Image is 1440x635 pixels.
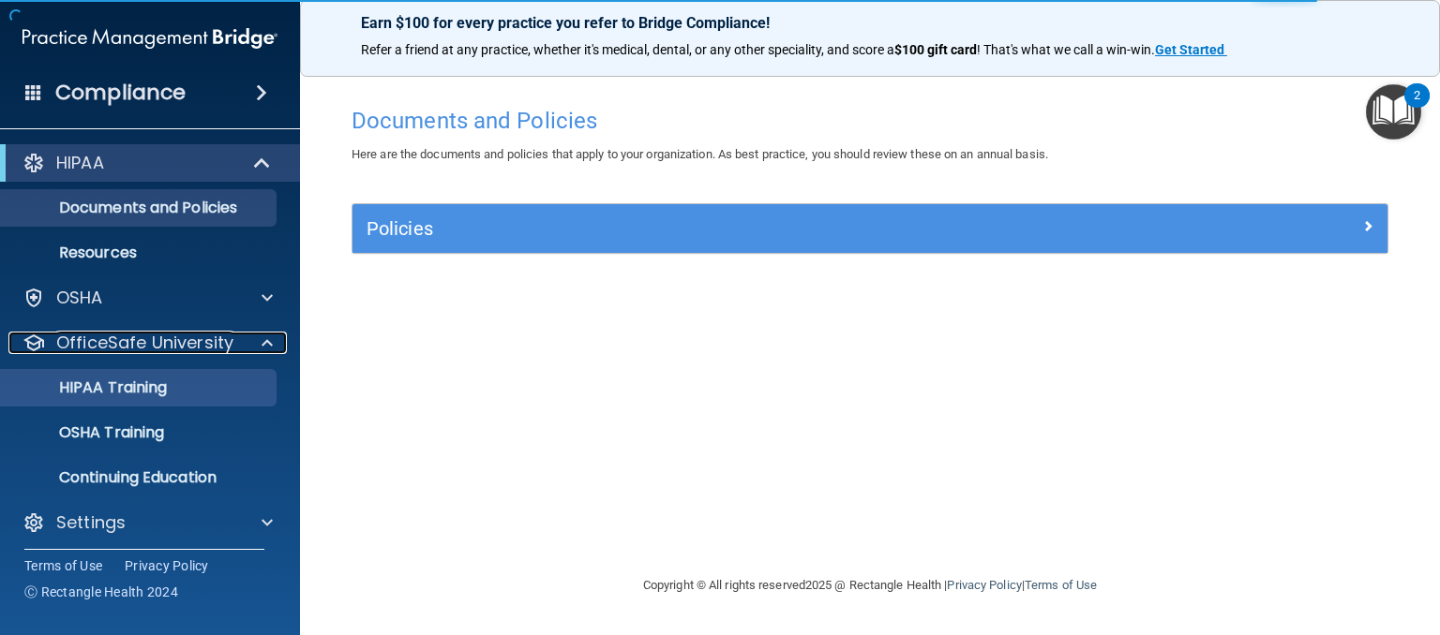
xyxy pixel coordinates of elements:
[12,199,268,217] p: Documents and Policies
[12,244,268,262] p: Resources
[56,332,233,354] p: OfficeSafe University
[22,287,273,309] a: OSHA
[24,556,102,575] a: Terms of Use
[22,332,273,354] a: OfficeSafe University
[894,42,977,57] strong: $100 gift card
[22,511,273,534] a: Settings
[22,152,272,174] a: HIPAA
[12,423,164,442] p: OSHA Training
[947,578,1021,592] a: Privacy Policy
[361,42,894,57] span: Refer a friend at any practice, whether it's medical, dental, or any other speciality, and score a
[361,14,1379,32] p: Earn $100 for every practice you refer to Bridge Compliance!
[56,287,103,309] p: OSHA
[528,555,1212,615] div: Copyright © All rights reserved 2025 @ Rectangle Health | |
[1414,96,1420,120] div: 2
[22,20,277,57] img: PMB logo
[1155,42,1227,57] a: Get Started
[1155,42,1224,57] strong: Get Started
[56,511,126,534] p: Settings
[55,80,186,106] h4: Compliance
[367,218,1115,239] h5: Policies
[367,214,1373,244] a: Policies
[125,556,209,575] a: Privacy Policy
[24,583,178,601] span: Ⓒ Rectangle Health 2024
[352,109,1388,133] h4: Documents and Policies
[1366,84,1421,140] button: Open Resource Center, 2 new notifications
[352,147,1048,161] span: Here are the documents and policies that apply to your organization. As best practice, you should...
[1025,578,1097,592] a: Terms of Use
[12,468,268,487] p: Continuing Education
[56,152,104,174] p: HIPAA
[12,378,167,397] p: HIPAA Training
[977,42,1155,57] span: ! That's what we call a win-win.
